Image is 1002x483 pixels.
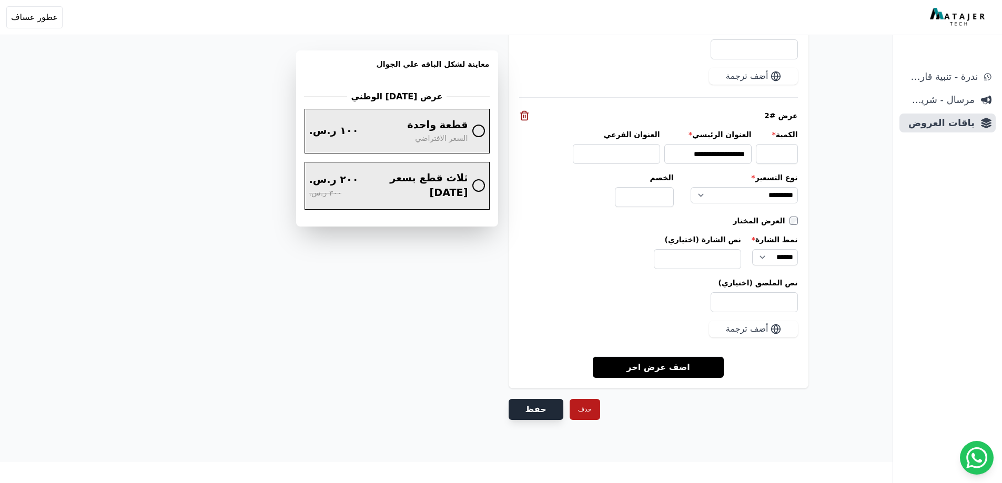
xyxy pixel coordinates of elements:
button: أضف ترجمة [709,321,798,337]
label: الكمية [756,129,798,140]
span: السعر الافتراضي [415,133,468,145]
span: ١٠٠ ر.س. [309,124,359,139]
img: MatajerTech Logo [930,8,987,27]
span: عطور عساف [11,11,58,24]
span: ٣٠٠ ر.س. [309,188,341,199]
span: أضف ترجمة [726,70,768,83]
label: نوع التسعير [691,172,798,183]
span: ثلاث قطع بسعر [DATE] [367,171,468,201]
span: ٢٠٠ ر.س. [309,172,359,188]
label: الخصم [615,172,674,183]
span: مرسال - شريط دعاية [904,93,975,107]
label: نمط الشارة [752,234,798,245]
label: العرض المختار [733,215,790,226]
span: أضف ترجمة [726,323,768,335]
h2: عرض [DATE] الوطني [351,90,443,103]
label: نص الشارة (اختياري) [654,234,741,245]
span: باقات العروض [904,116,975,130]
label: العنوان الفرعي [573,129,660,140]
label: العنوان الرئيسي [664,129,752,140]
button: عطور عساف [6,6,63,28]
label: نص الملصق (اختياري) [519,278,798,288]
button: حذف [570,399,600,420]
span: ندرة - تنبية قارب علي النفاذ [904,69,978,84]
button: أضف ترجمة [709,68,798,85]
a: اضف عرض اخر [593,356,724,378]
span: قطعة واحدة [407,118,468,133]
button: حفظ [509,399,563,420]
h3: معاينة لشكل الباقه علي الجوال [305,59,490,82]
div: عرض #2 [519,110,798,121]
